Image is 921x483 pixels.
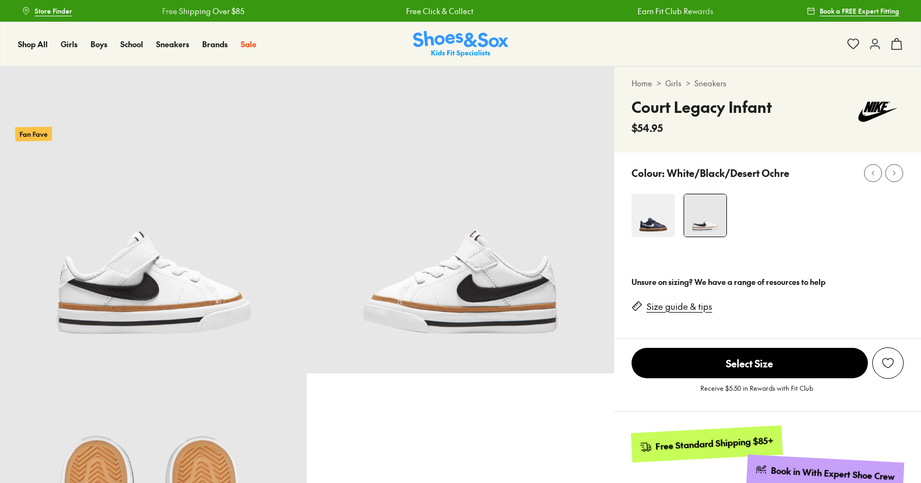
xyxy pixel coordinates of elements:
a: School [120,39,143,50]
div: Book in With Expert Shoe Crew [771,465,896,483]
span: $54.95 [632,120,663,135]
a: Sneakers [694,78,726,89]
img: 11_1 [684,194,726,237]
span: Select Size [632,348,868,378]
a: Sale [241,39,256,50]
span: Girls [61,39,78,49]
a: Book a FREE Expert Fitting [807,1,899,21]
span: Book a FREE Expert Fitting [820,6,899,16]
div: > > [632,78,904,89]
p: Colour: [632,166,665,180]
a: Free Shipping Over $85 [162,5,244,17]
p: White/Black/Desert Ochre [667,166,789,180]
div: Unsure on sizing? We have a range of resources to help [632,276,904,288]
a: Shoes & Sox [413,31,508,58]
div: Free Standard Shipping $85+ [655,435,774,453]
a: Size guide & tips [647,301,712,313]
a: Free Standard Shipping $85+ [630,425,782,462]
a: Sneakers [156,39,189,50]
a: Brands [202,39,228,50]
a: Home [632,78,652,89]
img: 12_1 [307,66,614,373]
span: Boys [91,39,107,49]
p: Fan Fave [15,126,52,141]
button: Select Size [632,347,868,379]
a: Boys [91,39,107,50]
a: Free Click & Collect [406,5,473,17]
a: Shop All [18,39,48,50]
a: Girls [61,39,78,50]
button: Add to Wishlist [872,347,904,379]
img: 4-533767_1 [632,194,675,237]
span: Brands [202,39,228,49]
img: SNS_Logo_Responsive.svg [413,31,508,58]
span: Sneakers [156,39,189,49]
a: Store Finder [22,1,72,21]
img: Vendor logo [852,96,904,128]
span: School [120,39,143,49]
a: Girls [665,78,681,89]
span: Store Finder [35,6,72,16]
h4: Court Legacy Infant [632,96,772,118]
span: Shop All [18,39,48,49]
a: Earn Fit Club Rewards [637,5,713,17]
p: Receive $5.50 in Rewards with Fit Club [700,383,813,403]
span: Sale [241,39,256,49]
